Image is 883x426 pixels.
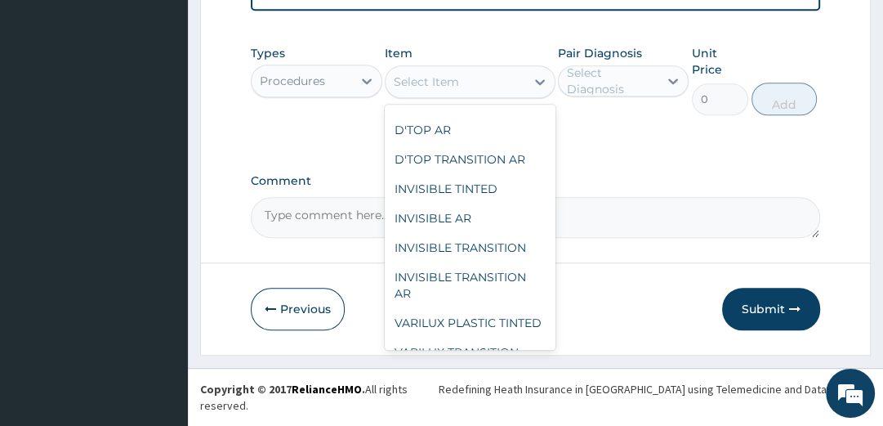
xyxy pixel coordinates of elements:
div: INVISIBLE TRANSITION AR [385,262,555,308]
label: Types [251,47,285,61]
div: INVISIBLE AR [385,204,555,233]
span: We're online! [95,116,225,281]
a: RelianceHMO [292,382,362,397]
label: Pair Diagnosis [558,45,642,61]
div: D'TOP TRANSITION AR [385,145,555,174]
label: Item [385,45,413,61]
img: d_794563401_company_1708531726252_794563401 [30,82,66,123]
div: D'TOP AR [385,115,555,145]
div: Chat with us now [85,92,274,113]
button: Previous [251,288,345,330]
footer: All rights reserved. [188,368,883,426]
div: INVISIBLE TINTED [385,174,555,204]
div: Select Diagnosis [567,65,657,97]
strong: Copyright © 2017 . [200,382,365,397]
div: Procedures [260,73,325,89]
textarea: Type your message and hit 'Enter' [8,267,311,324]
div: VARILUX PLASTIC TINTED [385,308,555,338]
div: INVISIBLE TRANSITION [385,233,555,262]
div: Minimize live chat window [268,8,307,47]
div: VARILUX TRANSITION [385,338,555,367]
label: Unit Price [692,45,749,78]
div: Redefining Heath Insurance in [GEOGRAPHIC_DATA] using Telemedicine and Data Science! [439,381,871,397]
div: Select Item [394,74,459,90]
button: Submit [722,288,820,330]
button: Add [751,83,817,115]
label: Comment [251,174,819,188]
